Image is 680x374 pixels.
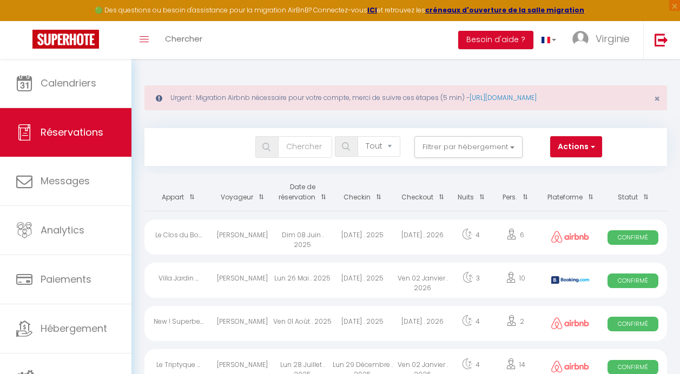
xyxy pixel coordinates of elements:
[572,31,589,47] img: ...
[564,21,643,59] a: ... Virginie
[425,5,584,15] a: créneaux d'ouverture de la salle migration
[654,92,660,105] span: ×
[41,272,91,286] span: Paiements
[654,94,660,104] button: Close
[367,5,377,15] a: ICI
[596,32,630,45] span: Virginie
[470,93,537,102] a: [URL][DOMAIN_NAME]
[490,174,542,211] th: Sort by people
[9,4,41,37] button: Ouvrir le widget de chat LiveChat
[273,174,333,211] th: Sort by booking date
[333,174,393,211] th: Sort by checkin
[599,174,667,211] th: Sort by status
[550,136,602,158] button: Actions
[41,223,84,237] span: Analytics
[41,76,96,90] span: Calendriers
[144,85,667,110] div: Urgent : Migration Airbnb nécessaire pour votre compte, merci de suivre ces étapes (5 min) -
[542,174,599,211] th: Sort by channel
[213,174,273,211] th: Sort by guest
[41,174,90,188] span: Messages
[157,21,210,59] a: Chercher
[32,30,99,49] img: Super Booking
[144,174,213,211] th: Sort by rentals
[278,136,332,158] input: Chercher
[655,33,668,46] img: logout
[165,33,202,44] span: Chercher
[458,31,533,49] button: Besoin d'aide ?
[41,125,103,139] span: Réservations
[393,174,453,211] th: Sort by checkout
[453,174,490,211] th: Sort by nights
[414,136,523,158] button: Filtrer par hébergement
[41,322,107,335] span: Hébergement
